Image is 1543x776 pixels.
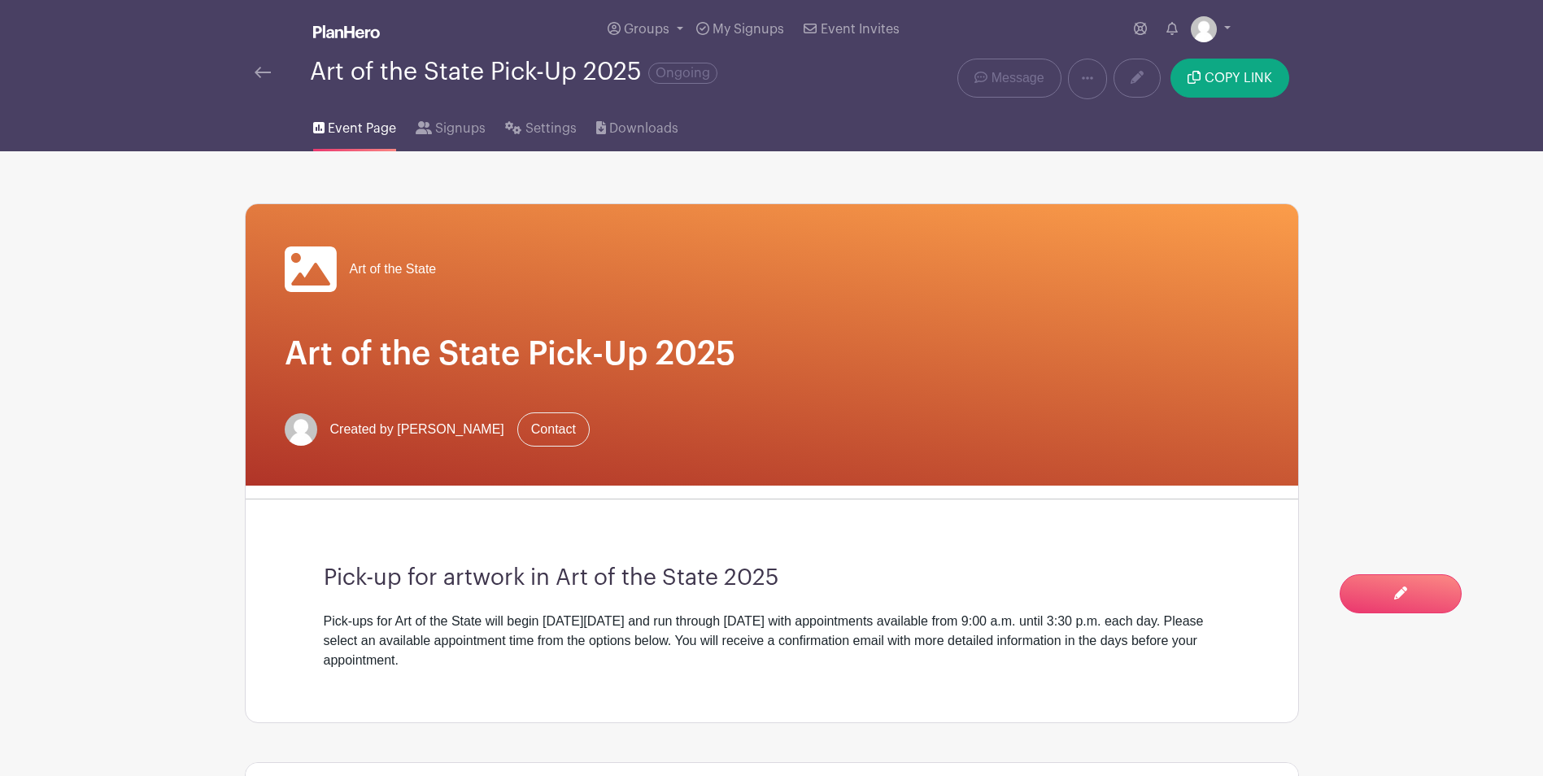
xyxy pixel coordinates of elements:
[330,420,504,439] span: Created by [PERSON_NAME]
[435,119,486,138] span: Signups
[505,99,576,151] a: Settings
[285,334,1259,373] h1: Art of the State Pick-Up 2025
[255,67,271,78] img: back-arrow-29a5d9b10d5bd6ae65dc969a981735edf675c4d7a1fe02e03b50dbd4ba3cdb55.svg
[596,99,678,151] a: Downloads
[517,412,590,447] a: Contact
[609,119,678,138] span: Downloads
[313,25,380,38] img: logo_white-6c42ec7e38ccf1d336a20a19083b03d10ae64f83f12c07503d8b9e83406b4c7d.svg
[350,259,437,279] span: Art of the State
[648,63,717,84] span: Ongoing
[416,99,486,151] a: Signups
[324,565,1220,592] h3: Pick-up for artwork in Art of the State 2025
[821,23,900,36] span: Event Invites
[1170,59,1288,98] button: COPY LINK
[285,413,317,446] img: default-ce2991bfa6775e67f084385cd625a349d9dcbb7a52a09fb2fda1e96e2d18dcdb.png
[525,119,577,138] span: Settings
[957,59,1061,98] a: Message
[310,59,717,85] div: Art of the State Pick-Up 2025
[313,99,396,151] a: Event Page
[328,119,396,138] span: Event Page
[1205,72,1272,85] span: COPY LINK
[992,68,1044,88] span: Message
[713,23,784,36] span: My Signups
[624,23,669,36] span: Groups
[1191,16,1217,42] img: default-ce2991bfa6775e67f084385cd625a349d9dcbb7a52a09fb2fda1e96e2d18dcdb.png
[324,612,1220,670] div: Pick-ups for Art of the State will begin [DATE][DATE] and run through [DATE] with appointments av...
